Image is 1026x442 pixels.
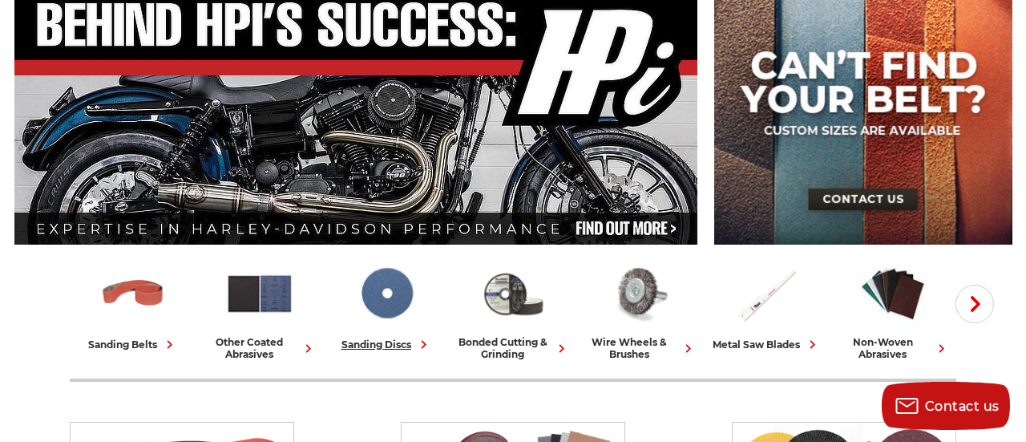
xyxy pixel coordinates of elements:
div: non-woven abrasives [836,336,950,360]
a: other coated abrasives [203,259,317,360]
img: Sanding Discs [351,259,422,328]
div: wire wheels & brushes [583,336,697,360]
button: Next [955,285,994,323]
div: metal saw blades [713,336,821,353]
img: Non-woven Abrasives [858,259,928,328]
a: sanding belts [76,259,190,353]
div: sanding belts [88,336,178,353]
img: Other Coated Abrasives [224,259,295,328]
img: Wire Wheels & Brushes [604,259,675,328]
a: bonded cutting & grinding [456,259,570,360]
a: wire wheels & brushes [583,259,697,360]
img: Metal Saw Blades [731,259,802,328]
div: sanding discs [341,336,432,353]
a: sanding discs [329,259,443,353]
img: Bonded Cutting & Grinding [478,259,548,328]
img: Sanding Belts [98,259,168,328]
a: non-woven abrasives [836,259,950,360]
span: Contact us [925,399,1000,414]
div: bonded cutting & grinding [456,336,570,360]
a: metal saw blades [709,259,823,353]
div: other coated abrasives [203,336,317,360]
button: Contact us [882,382,1010,430]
